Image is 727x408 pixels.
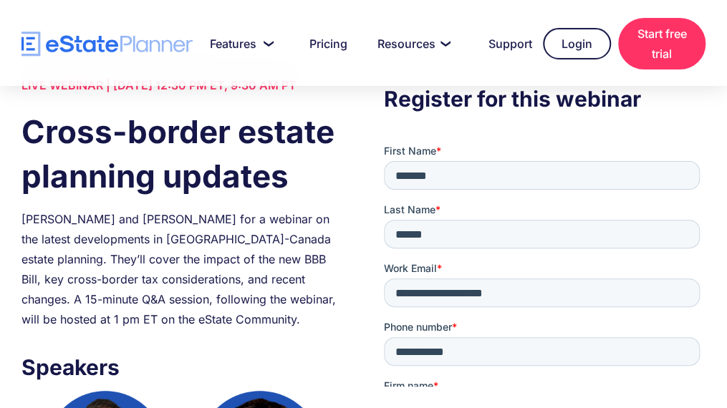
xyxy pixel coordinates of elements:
[618,18,706,69] a: Start free trial
[292,29,353,58] a: Pricing
[21,209,343,329] div: [PERSON_NAME] and [PERSON_NAME] for a webinar on the latest developments in [GEOGRAPHIC_DATA]-Can...
[471,29,536,58] a: Support
[384,144,706,387] iframe: Form 0
[21,110,343,198] h1: Cross-border estate planning updates
[193,29,285,58] a: Features
[543,28,611,59] a: Login
[384,82,706,115] h3: Register for this webinar
[21,351,343,384] h3: Speakers
[21,31,193,57] a: home
[360,29,464,58] a: Resources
